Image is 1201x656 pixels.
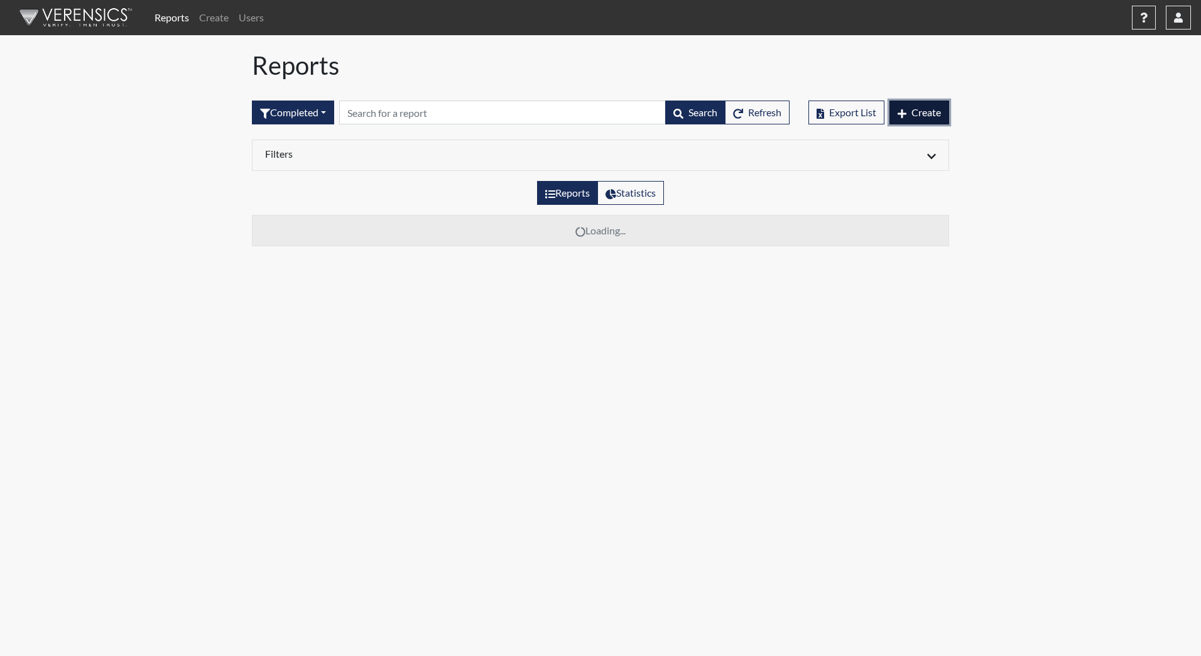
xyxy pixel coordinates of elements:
a: Create [194,5,234,30]
button: Refresh [725,101,790,124]
div: Filter by interview status [252,101,334,124]
span: Search [688,106,717,118]
button: Completed [252,101,334,124]
span: Create [911,106,941,118]
a: Reports [149,5,194,30]
div: Click to expand/collapse filters [256,148,945,163]
button: Export List [808,101,884,124]
label: View the list of reports [537,181,598,205]
h6: Filters [265,148,591,160]
span: Export List [829,106,876,118]
input: Search by Registration ID, Interview Number, or Investigation Name. [339,101,666,124]
button: Create [889,101,949,124]
h1: Reports [252,50,949,80]
button: Search [665,101,725,124]
span: Refresh [748,106,781,118]
a: Users [234,5,269,30]
td: Loading... [253,216,949,246]
label: View statistics about completed interviews [597,181,664,205]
